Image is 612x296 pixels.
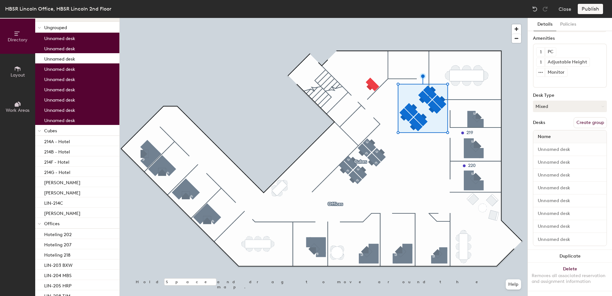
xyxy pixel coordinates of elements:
[545,58,590,66] div: Adjustable Height
[8,37,28,43] span: Directory
[44,85,75,93] p: Unnamed desk
[556,18,580,31] button: Policies
[44,116,75,123] p: Unnamed desk
[44,158,69,165] p: 214F - Hotel
[44,44,75,52] p: Unnamed desk
[44,95,75,103] p: Unnamed desk
[535,184,605,193] input: Unnamed desk
[44,137,70,144] p: 214A - Hotel
[533,101,607,112] button: Mixed
[44,65,75,72] p: Unnamed desk
[542,6,548,12] img: Redo
[6,108,29,113] span: Work Areas
[535,158,605,167] input: Unnamed desk
[44,240,71,248] p: Hoteling 207
[44,209,80,216] p: [PERSON_NAME]
[44,168,70,175] p: 214G - Hotel
[532,273,608,284] div: Removes all associated reservation and assignment information
[44,54,75,62] p: Unnamed desk
[44,281,71,289] p: LIN-205 HRP
[535,209,605,218] input: Unnamed desk
[535,235,605,244] input: Unnamed desk
[545,68,567,77] div: Monitor
[528,250,612,263] button: Duplicate
[44,34,75,41] p: Unnamed desk
[536,48,545,56] button: 1
[44,261,73,268] p: LIN-203 BXW
[44,147,70,155] p: 214B - Hotel
[532,6,538,12] img: Undo
[534,18,556,31] button: Details
[574,117,607,128] button: Create group
[535,131,554,143] span: Name
[535,171,605,180] input: Unnamed desk
[535,196,605,205] input: Unnamed desk
[5,5,111,13] div: HBSR Lincoln Office, HBSR Lincoln 2nd Floor
[44,25,67,30] span: Ungrouped
[44,199,63,206] p: LIN-214C
[44,221,60,226] span: Offices
[528,263,612,291] button: DeleteRemoves all associated reservation and assignment information
[533,93,607,98] div: Desk Type
[44,128,57,134] span: Cubes
[44,75,75,82] p: Unnamed desk
[44,188,80,196] p: [PERSON_NAME]
[559,4,571,14] button: Close
[11,72,25,78] span: Layout
[44,106,75,113] p: Unnamed desk
[536,58,545,66] button: 1
[533,120,545,125] div: Desks
[506,279,521,290] button: Help
[44,178,80,185] p: [PERSON_NAME]
[44,251,70,258] p: Hoteling 218
[535,145,605,154] input: Unnamed desk
[533,36,607,41] div: Amenities
[545,48,556,56] div: PC
[44,271,72,278] p: LIN-204 MBS
[44,230,72,237] p: Hoteling 202
[540,59,542,66] span: 1
[540,49,542,55] span: 1
[535,222,605,231] input: Unnamed desk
